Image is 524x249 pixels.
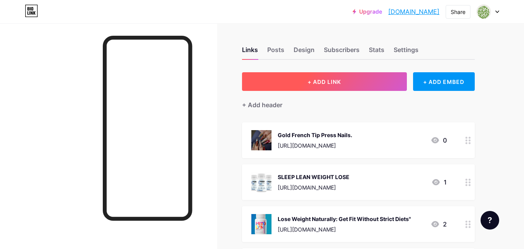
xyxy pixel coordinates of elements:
div: Subscribers [324,45,360,59]
span: + ADD LINK [308,78,341,85]
div: Gold French Tip Press Nails. [278,131,352,139]
div: + Add header [242,100,282,110]
img: Gold French Tip Press Nails. [251,130,272,150]
div: 2 [431,219,447,229]
div: + ADD EMBED [413,72,475,91]
button: + ADD LINK [242,72,407,91]
div: 1 [431,178,447,187]
div: Links [242,45,258,59]
a: Upgrade [353,9,382,15]
div: [URL][DOMAIN_NAME] [278,183,349,192]
div: Posts [267,45,284,59]
img: Love Kundra [476,4,491,19]
a: [DOMAIN_NAME] [388,7,439,16]
img: SLEEP LEAN WEIGHT LOSE [251,172,272,192]
div: Lose Weight Naturally: Get Fit Without Strict Diets" [278,215,411,223]
div: [URL][DOMAIN_NAME] [278,225,411,233]
div: SLEEP LEAN WEIGHT LOSE [278,173,349,181]
img: Lose Weight Naturally: Get Fit Without Strict Diets" [251,214,272,234]
div: Share [451,8,465,16]
div: Design [294,45,315,59]
div: Stats [369,45,384,59]
div: [URL][DOMAIN_NAME] [278,141,352,150]
div: Settings [394,45,419,59]
div: 0 [431,136,447,145]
